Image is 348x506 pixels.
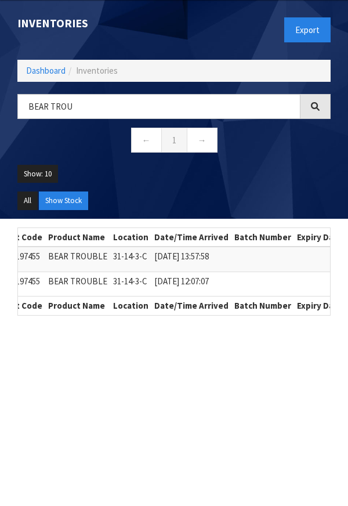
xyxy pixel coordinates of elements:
a: 1 [161,128,187,153]
td: [DATE] 12:07:07 [151,272,231,297]
td: [DATE] 13:57:58 [151,247,231,272]
th: Expiry Date [294,297,346,315]
button: All [17,191,38,210]
h1: Inventories [17,17,165,30]
button: Show Stock [39,191,88,210]
a: ← [131,128,162,153]
button: Export [284,17,331,42]
th: Location [110,297,151,315]
span: Inventories [76,65,118,76]
th: Expiry Date [294,228,346,247]
input: Search inventories [17,94,300,119]
td: 31-14-3-C [110,272,151,297]
th: Batch Number [231,228,294,247]
td: BEAR TROUBLE [45,272,110,297]
td: 31-14-3-C [110,247,151,272]
button: Show: 10 [17,165,58,183]
a: Dashboard [26,65,66,76]
th: Date/Time Arrived [151,228,231,247]
th: Date/Time Arrived [151,297,231,315]
th: Location [110,228,151,247]
a: → [187,128,217,153]
nav: Page navigation [17,128,331,156]
th: Batch Number [231,297,294,315]
td: BEAR TROUBLE [45,247,110,272]
th: Product Name [45,297,110,315]
th: Product Name [45,228,110,247]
